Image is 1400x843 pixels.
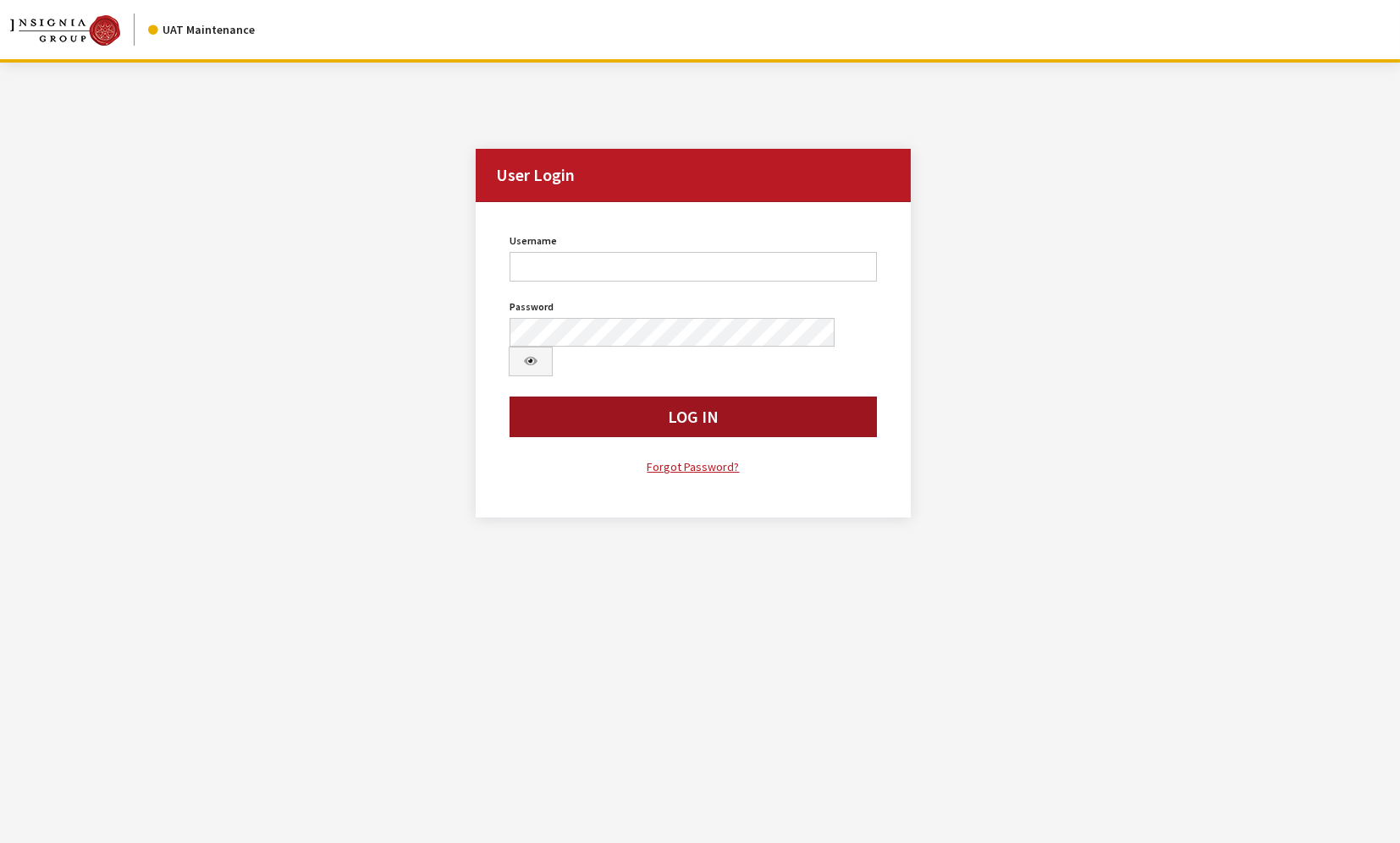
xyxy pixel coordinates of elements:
div: UAT Maintenance [148,21,255,39]
a: Forgot Password? [510,457,877,477]
button: Log In [510,397,877,437]
h2: User Login [476,149,911,202]
label: Password [510,299,554,315]
img: Catalog Maintenance [10,15,120,46]
button: Show Password [509,347,553,376]
a: Insignia Group logo [10,14,148,46]
label: Username [510,233,557,249]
